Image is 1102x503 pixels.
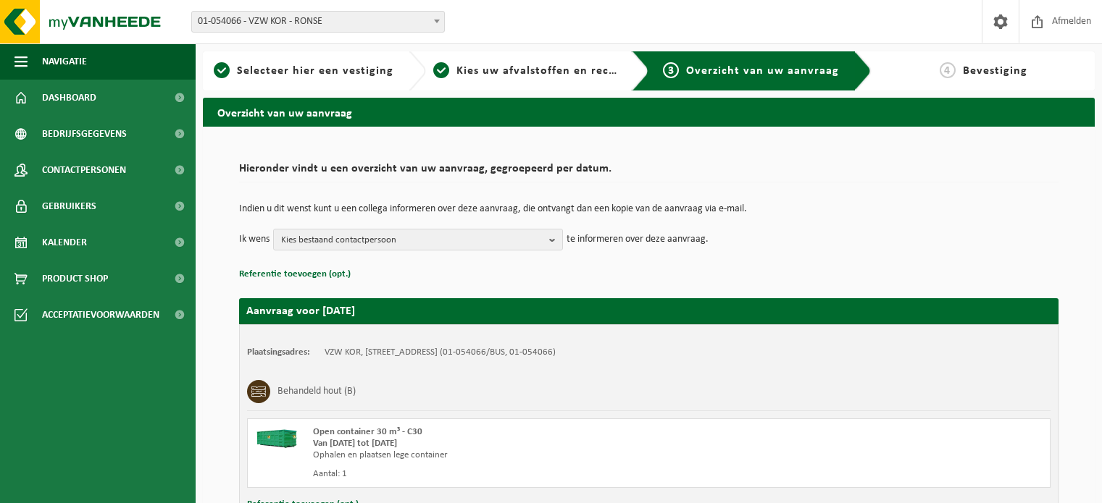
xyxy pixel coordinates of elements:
[456,65,656,77] span: Kies uw afvalstoffen en recipiënten
[42,43,87,80] span: Navigatie
[277,380,356,403] h3: Behandeld hout (B)
[239,229,270,250] p: Ik wens
[42,297,159,333] span: Acceptatievoorwaarden
[42,152,126,188] span: Contactpersonen
[281,229,543,251] span: Kies bestaand contactpersoon
[247,347,310,357] strong: Plaatsingsadres:
[273,229,563,250] button: Kies bestaand contactpersoon
[239,265,351,284] button: Referentie toevoegen (opt.)
[191,11,445,33] span: 01-054066 - VZW KOR - RONSE
[192,12,444,32] span: 01-054066 - VZW KOR - RONSE
[567,229,709,250] p: te informeren over deze aanvraag.
[239,163,1059,182] h2: Hieronder vindt u een overzicht van uw aanvraag, gegroepeerd per datum.
[255,426,299,448] img: HK-XC-30-GN-00.png
[433,62,449,78] span: 2
[325,347,556,358] td: VZW KOR, [STREET_ADDRESS] (01-054066/BUS, 01-054066)
[203,98,1095,126] h2: Overzicht van uw aanvraag
[239,204,1059,214] p: Indien u dit wenst kunt u een collega informeren over deze aanvraag, die ontvangt dan een kopie v...
[963,65,1027,77] span: Bevestiging
[663,62,679,78] span: 3
[313,439,397,448] strong: Van [DATE] tot [DATE]
[313,468,707,480] div: Aantal: 1
[313,427,422,436] span: Open container 30 m³ - C30
[42,188,96,224] span: Gebruikers
[313,449,707,461] div: Ophalen en plaatsen lege container
[246,305,355,317] strong: Aanvraag voor [DATE]
[686,65,839,77] span: Overzicht van uw aanvraag
[214,62,230,78] span: 1
[210,62,397,80] a: 1Selecteer hier een vestiging
[237,65,393,77] span: Selecteer hier een vestiging
[940,62,956,78] span: 4
[42,116,127,152] span: Bedrijfsgegevens
[42,224,87,261] span: Kalender
[433,62,620,80] a: 2Kies uw afvalstoffen en recipiënten
[42,261,108,297] span: Product Shop
[42,80,96,116] span: Dashboard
